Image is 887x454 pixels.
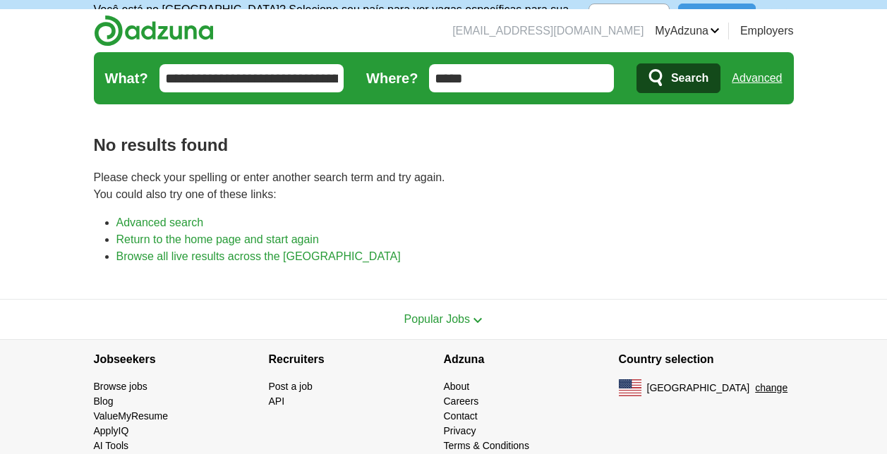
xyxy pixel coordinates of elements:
[269,395,285,407] a: API
[671,64,708,92] span: Search
[452,23,644,39] li: [EMAIL_ADDRESS][DOMAIN_NAME]
[105,68,148,89] label: What?
[366,68,418,89] label: Where?
[94,15,214,47] img: Adzuna logo
[94,440,129,451] a: AI Tools
[116,233,319,245] a: Return to the home page and start again
[94,133,794,158] h1: No results found
[94,410,169,422] a: ValueMyResume
[94,169,794,203] p: Please check your spelling or enter another search term and try again. You could also try one of ...
[404,313,470,325] span: Popular Jobs
[636,63,720,93] button: Search
[647,381,750,395] span: [GEOGRAPHIC_DATA]
[94,425,129,436] a: ApplyIQ
[94,381,147,392] a: Browse jobs
[473,317,483,324] img: toggle icon
[619,340,794,379] h4: Country selection
[269,381,313,392] a: Post a job
[444,381,470,392] a: About
[740,23,794,39] a: Employers
[444,410,478,422] a: Contact
[678,4,756,33] button: Continuar
[755,381,788,395] button: change
[732,64,782,92] a: Advanced
[764,4,794,33] img: icon_close_no_bg.svg
[619,379,641,396] img: US flag
[444,395,479,407] a: Careers
[655,23,720,39] a: MyAdzuna
[94,395,114,407] a: Blog
[116,250,401,262] a: Browse all live results across the [GEOGRAPHIC_DATA]
[444,425,476,436] a: Privacy
[94,1,589,35] p: Você está no [GEOGRAPHIC_DATA]? Selecione seu país para ver vagas específicas para sua localização.
[116,216,204,228] a: Advanced search
[444,440,529,451] a: Terms & Conditions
